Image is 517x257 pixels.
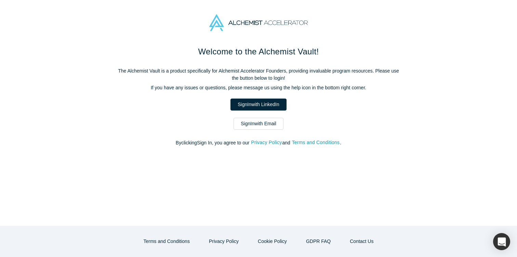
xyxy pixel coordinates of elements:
[251,139,282,146] button: Privacy Policy
[234,118,283,130] a: SignInwith Email
[115,67,402,82] p: The Alchemist Vault is a product specifically for Alchemist Accelerator Founders, providing inval...
[115,139,402,146] p: By clicking Sign In , you agree to our and .
[251,235,294,247] button: Cookie Policy
[202,235,246,247] button: Privacy Policy
[299,235,338,247] a: GDPR FAQ
[115,84,402,91] p: If you have any issues or questions, please message us using the help icon in the bottom right co...
[209,14,308,31] img: Alchemist Accelerator Logo
[343,235,381,247] button: Contact Us
[136,235,197,247] button: Terms and Conditions
[230,99,286,111] a: SignInwith LinkedIn
[115,46,402,58] h1: Welcome to the Alchemist Vault!
[292,139,340,146] button: Terms and Conditions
